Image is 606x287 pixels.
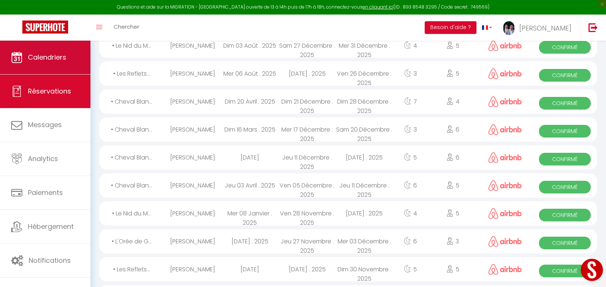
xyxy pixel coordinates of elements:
[108,15,145,41] a: Chercher
[114,23,139,31] span: Chercher
[29,256,71,265] span: Notifications
[28,222,74,231] span: Hébergement
[363,4,393,10] a: en cliquant ici
[28,154,58,163] span: Analytics
[503,21,514,35] img: ...
[28,120,62,129] span: Messages
[498,15,581,41] a: ... [PERSON_NAME]
[28,53,66,62] span: Calendriers
[22,20,68,34] img: Super Booking
[28,86,71,96] span: Réservations
[589,23,598,32] img: logout
[519,23,571,33] span: [PERSON_NAME]
[425,21,476,34] button: Besoin d'aide ?
[575,256,606,287] iframe: LiveChat chat widget
[28,188,63,197] span: Paiements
